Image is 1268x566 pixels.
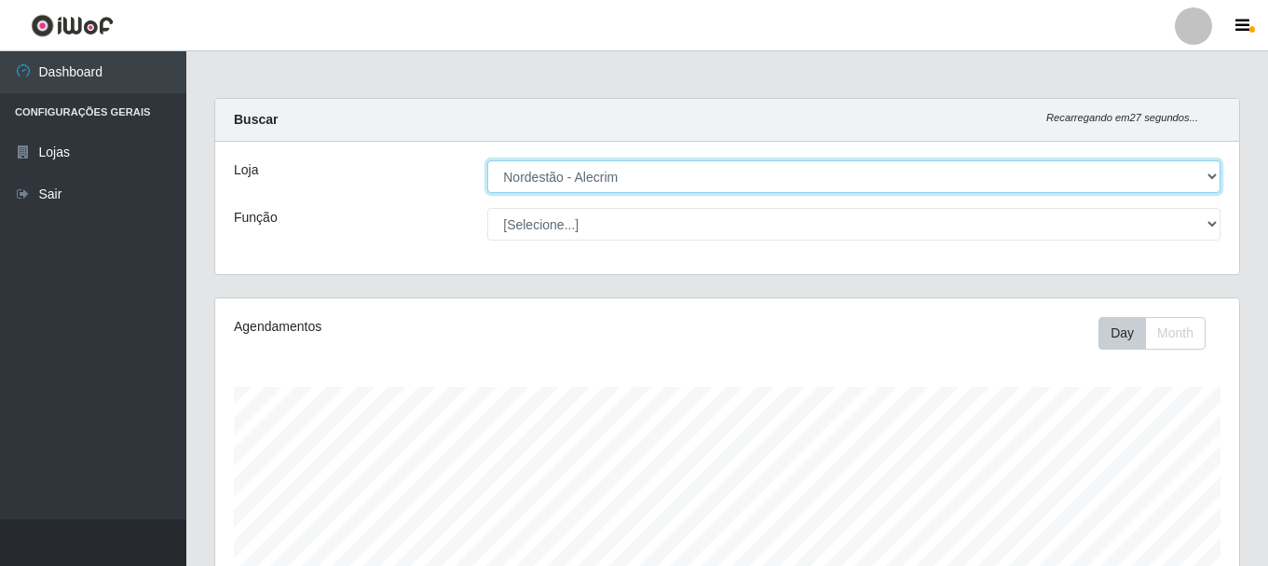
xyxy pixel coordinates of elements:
[1046,112,1198,123] i: Recarregando em 27 segundos...
[31,14,114,37] img: CoreUI Logo
[234,112,278,127] strong: Buscar
[1145,317,1206,350] button: Month
[1098,317,1220,350] div: Toolbar with button groups
[1098,317,1146,350] button: Day
[234,208,278,228] label: Função
[234,160,258,180] label: Loja
[234,317,629,337] div: Agendamentos
[1098,317,1206,350] div: First group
